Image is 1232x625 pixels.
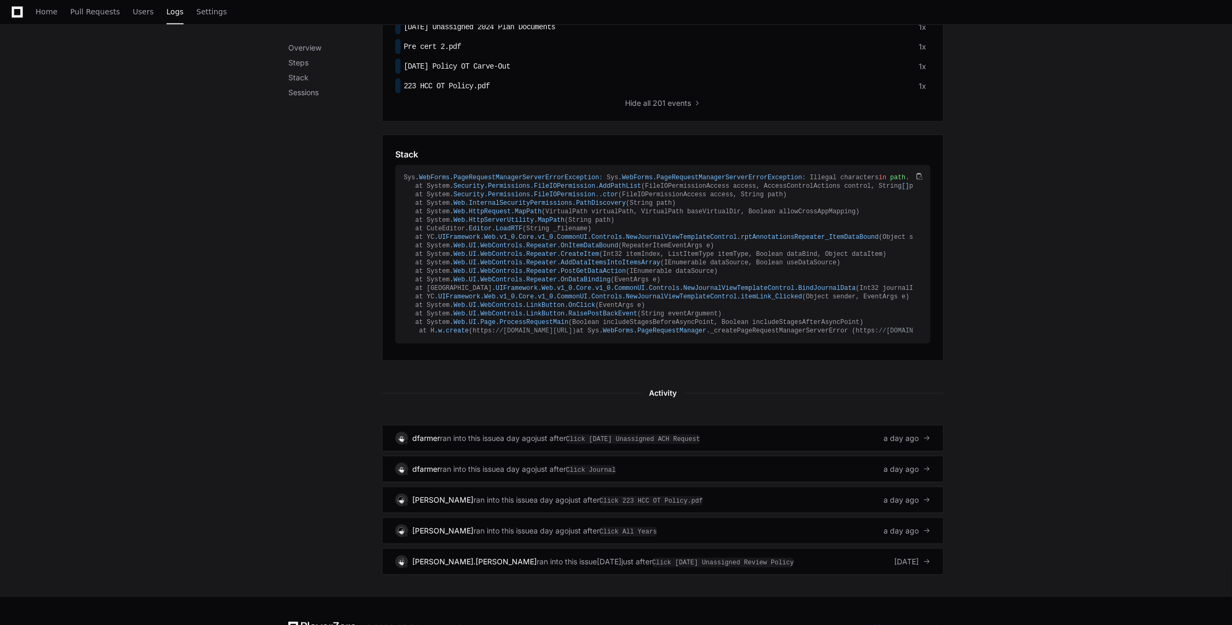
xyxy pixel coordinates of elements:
p: Overview [288,43,382,53]
span: a day ago [884,526,919,536]
span: [DATE] Unassigned 2024 Plan Documents [404,23,555,31]
span: Logs [167,9,184,15]
span: .WebControls [477,268,522,275]
span: .Web [449,242,465,249]
span: .CreateItem [557,251,599,258]
span: .Security [449,191,484,198]
span: .OnDataBinding [557,276,611,284]
span: .UIFramework [435,234,480,241]
span: [] [902,182,909,190]
span: .Web [449,208,465,215]
span: .UI [465,242,477,249]
span: .LinkButton [522,302,564,309]
div: just after [535,464,616,474]
img: 9.svg [396,464,406,474]
span: Click [DATE] Unassigned Review Policy [652,558,794,568]
div: 1x [919,41,926,52]
div: Sys : Sys : Illegal characters . at System (String str, Boolean onlyCheckExtras) at System (FileI... [404,173,913,335]
a: [PERSON_NAME]ran into this issuea day agojust afterClick All Yearsa day ago [382,518,944,544]
span: .FileIOPermission [530,191,595,198]
span: .Web [449,259,465,266]
span: Click Journal [566,465,616,475]
div: a day ago [500,433,535,444]
span: .PageRequestManagerServerErrorException [449,174,599,181]
span: .Repeater [522,268,557,275]
span: Users [133,9,154,15]
span: .WebControls [477,259,522,266]
span: .Web [449,216,465,224]
span: [DATE] [894,556,919,567]
span: Click All Years [600,527,657,537]
div: 1x [919,61,926,72]
span: .NewJournalViewTemplateControl [622,293,737,301]
span: .MapPath [534,216,565,224]
a: [PERSON_NAME].[PERSON_NAME] [412,557,537,566]
a: [PERSON_NAME]ran into this issuea day agojust afterClick 223 HCC OT Policy.pdfa day ago [382,487,944,513]
span: Click [DATE] Unassigned ACH Request [566,435,700,444]
span: .Editor [465,225,492,232]
span: .UIFramework [492,285,538,292]
span: .Web [449,276,465,284]
span: .Core [515,293,534,301]
span: .WebControls [477,276,522,284]
span: .UIFramework [435,293,480,301]
span: .NewJournalViewTemplateControl [680,285,795,292]
span: .UI [465,319,477,326]
span: .WebControls [477,302,522,309]
span: .w [435,327,442,335]
span: .PageRequestManagerServerErrorException [653,174,802,181]
span: .Permissions [484,182,530,190]
span: .ctor [599,191,618,198]
p: Stack [288,72,382,83]
app-pz-page-link-header: Stack [395,148,930,161]
span: .NewJournalViewTemplateControl [622,234,737,241]
span: .WebForms [618,174,653,181]
p: Steps [288,57,382,68]
span: 223 HCC OT Policy.pdf [404,82,490,90]
div: just after [569,495,703,505]
a: [PERSON_NAME].[PERSON_NAME]ran into this issue[DATE]just afterClick [DATE] Unassigned Review Poli... [382,548,944,575]
span: .CommonUI [611,285,645,292]
span: ran into this issue [440,433,500,444]
span: .OnClick [564,302,595,309]
span: .Core [515,234,534,241]
span: Pre cert 2.pdf [404,43,461,51]
a: dfarmer [412,464,440,473]
span: .PageRequestManager [634,327,706,335]
span: Activity [643,387,683,399]
span: .RaisePostBackEvent [564,310,637,318]
button: Hideall 201 events [625,98,701,109]
span: .v1_0 [534,293,553,301]
div: just after [535,433,700,444]
span: ran into this issue [440,464,500,474]
div: [DATE] [597,556,621,567]
span: .Web [449,251,465,258]
a: dfarmer [412,434,440,443]
span: .itemLink_Clicked [737,293,802,301]
span: [PERSON_NAME] [412,495,473,504]
span: Pull Requests [70,9,120,15]
img: 2.svg [396,495,406,505]
span: .OnItemDataBound [557,242,618,249]
span: a day ago [884,464,919,474]
span: a day ago [884,433,919,444]
img: 2.svg [396,526,406,536]
span: .WebControls [477,242,522,249]
div: a day ago [500,464,535,474]
p: Sessions [288,87,382,98]
span: .v1_0 [592,285,611,292]
div: 1x [919,81,926,91]
span: .MapPath [511,208,542,215]
span: [PERSON_NAME] [412,526,473,535]
span: path [890,174,906,181]
span: ran into this issue [473,526,534,536]
span: .FileIOPermission [530,182,595,190]
span: .Repeater [522,242,557,249]
div: 1x [919,22,926,32]
span: .Web [480,293,496,301]
span: .WebForms [599,327,634,335]
span: .Repeater [522,251,557,258]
